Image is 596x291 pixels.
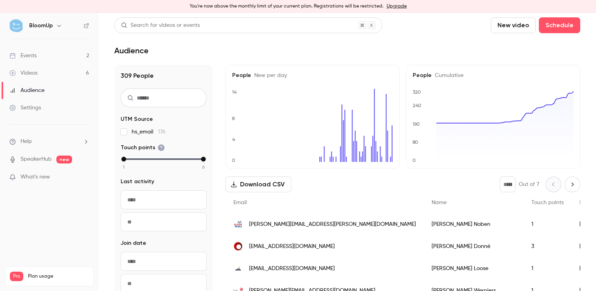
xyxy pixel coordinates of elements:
span: Join date [121,239,146,247]
p: Out of 7 [519,180,539,188]
h1: Audience [114,46,149,55]
div: 1 [523,257,572,280]
text: 240 [413,103,421,108]
div: Search for videos or events [121,21,200,30]
span: hs_email [132,128,166,136]
span: 6 [202,163,205,171]
text: 160 [412,121,420,127]
span: New per day [251,73,287,78]
text: 8 [232,116,235,121]
h1: 309 People [121,71,207,81]
span: Last activity [121,178,154,186]
img: alken-maes.com [233,220,243,229]
button: Download CSV [225,176,291,192]
h6: BloomUp [29,22,53,30]
a: Upgrade [387,3,407,9]
a: SpeakerHub [20,155,52,163]
div: Audience [9,86,45,94]
h5: People [413,71,574,79]
div: max [201,157,206,161]
div: Videos [9,69,37,77]
span: [EMAIL_ADDRESS][DOMAIN_NAME] [249,242,335,251]
text: 320 [413,89,421,95]
img: BloomUp [10,19,22,32]
span: 1 [123,163,125,171]
div: [PERSON_NAME] Loose [424,257,523,280]
span: Touch points [121,144,165,152]
span: Cumulative [432,73,464,78]
text: 80 [412,139,418,145]
span: Name [432,200,447,205]
div: [PERSON_NAME] Donné [424,235,523,257]
img: benedictuspoort.be [233,242,243,251]
text: 14 [232,89,237,95]
span: [PERSON_NAME][EMAIL_ADDRESS][PERSON_NAME][DOMAIN_NAME] [249,220,416,229]
span: Email [233,200,247,205]
img: poolstok.be [233,264,243,273]
span: What's new [20,173,50,181]
text: 4 [232,137,235,142]
div: Events [9,52,37,60]
div: 3 [523,235,572,257]
div: min [121,157,126,161]
span: Help [20,137,32,146]
div: Settings [9,104,41,112]
button: Next page [564,176,580,192]
button: New video [491,17,536,33]
text: 0 [412,158,416,163]
button: Schedule [539,17,580,33]
span: Touch points [531,200,564,205]
span: [EMAIL_ADDRESS][DOMAIN_NAME] [249,265,335,273]
text: 0 [232,158,235,163]
span: Plan usage [28,273,89,280]
span: UTM Source [121,115,153,123]
h5: People [232,71,393,79]
span: 176 [158,129,166,135]
iframe: Noticeable Trigger [80,174,89,181]
span: Pro [10,272,23,281]
li: help-dropdown-opener [9,137,89,146]
div: 1 [523,213,572,235]
div: [PERSON_NAME] Noben [424,213,523,235]
span: new [56,156,72,163]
